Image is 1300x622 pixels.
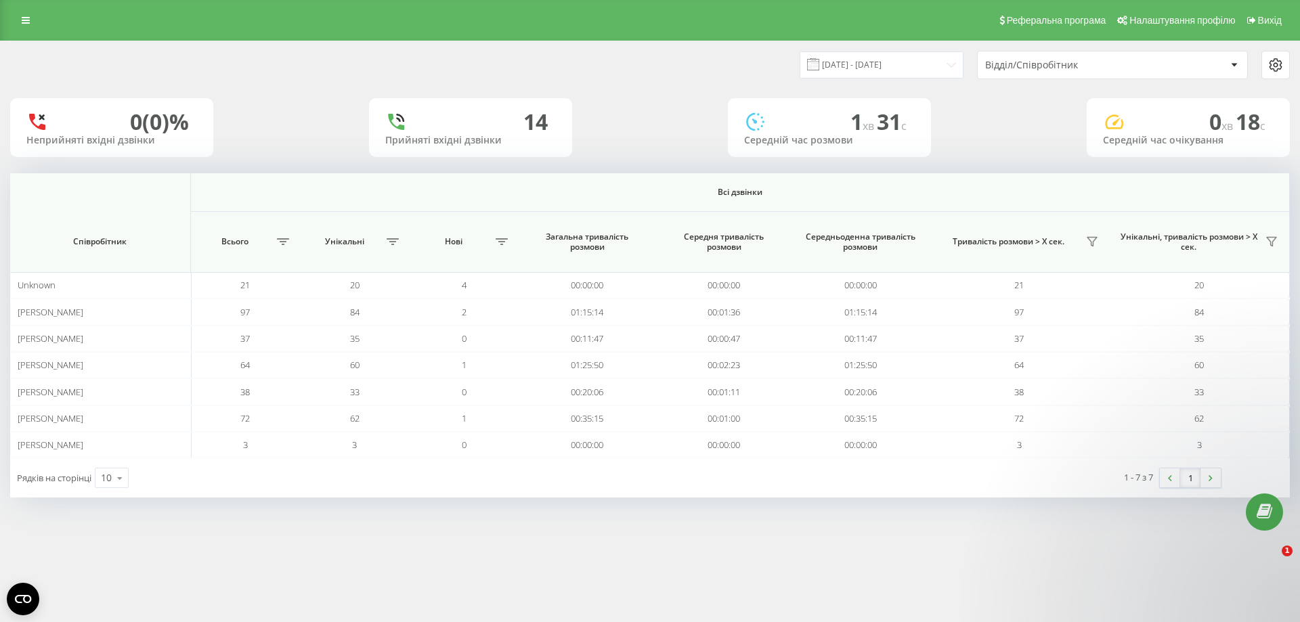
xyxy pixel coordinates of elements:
[1103,135,1274,146] div: Середній час очікування
[1007,15,1106,26] span: Реферальна програма
[1209,107,1236,136] span: 0
[655,432,792,458] td: 00:00:00
[350,332,360,345] span: 35
[462,412,467,424] span: 1
[655,352,792,378] td: 00:02:23
[307,236,383,247] span: Унікальні
[462,439,467,451] span: 0
[350,359,360,371] span: 60
[462,386,467,398] span: 0
[655,405,792,432] td: 00:01:00
[792,378,929,405] td: 00:20:06
[1017,439,1022,451] span: 3
[792,298,929,325] td: 01:15:14
[350,306,360,318] span: 84
[18,439,83,451] span: [PERSON_NAME]
[198,236,274,247] span: Всього
[655,298,792,325] td: 00:01:36
[252,187,1228,198] span: Всі дзвінки
[519,378,655,405] td: 00:20:06
[519,298,655,325] td: 01:15:14
[240,279,250,291] span: 21
[350,386,360,398] span: 33
[519,432,655,458] td: 00:00:00
[792,405,929,432] td: 00:35:15
[352,439,357,451] span: 3
[901,118,907,133] span: c
[18,332,83,345] span: [PERSON_NAME]
[18,386,83,398] span: [PERSON_NAME]
[519,405,655,432] td: 00:35:15
[101,471,112,485] div: 10
[18,412,83,424] span: [PERSON_NAME]
[1014,412,1024,424] span: 72
[350,412,360,424] span: 62
[462,306,467,318] span: 2
[240,386,250,398] span: 38
[792,352,929,378] td: 01:25:50
[1014,332,1024,345] span: 37
[17,472,91,484] span: Рядків на сторінці
[532,231,643,252] span: Загальна тривалість розмови
[863,118,877,133] span: хв
[850,107,877,136] span: 1
[877,107,907,136] span: 31
[936,236,1081,247] span: Тривалість розмови > Х сек.
[668,231,779,252] span: Середня тривалість розмови
[7,583,39,615] button: Open CMP widget
[1260,118,1265,133] span: c
[18,279,56,291] span: Unknown
[523,109,548,135] div: 14
[1116,231,1261,252] span: Унікальні, тривалість розмови > Х сек.
[243,439,248,451] span: 3
[519,272,655,298] td: 00:00:00
[462,279,467,291] span: 4
[240,332,250,345] span: 37
[519,326,655,352] td: 00:11:47
[1258,15,1282,26] span: Вихід
[18,359,83,371] span: [PERSON_NAME]
[792,272,929,298] td: 00:00:00
[744,135,915,146] div: Середній час розмови
[1014,359,1024,371] span: 64
[385,135,556,146] div: Прийняті вхідні дзвінки
[805,231,916,252] span: Середньоденна тривалість розмови
[240,359,250,371] span: 64
[240,412,250,424] span: 72
[655,326,792,352] td: 00:00:47
[1221,118,1236,133] span: хв
[240,306,250,318] span: 97
[985,60,1147,71] div: Відділ/Співробітник
[26,135,197,146] div: Неприйняті вхідні дзвінки
[462,359,467,371] span: 1
[1236,107,1265,136] span: 18
[1254,546,1286,578] iframe: Intercom live chat
[655,272,792,298] td: 00:00:00
[416,236,492,247] span: Нові
[1014,386,1024,398] span: 38
[792,326,929,352] td: 00:11:47
[130,109,189,135] div: 0 (0)%
[1129,15,1235,26] span: Налаштування профілю
[519,352,655,378] td: 01:25:50
[462,332,467,345] span: 0
[792,432,929,458] td: 00:00:00
[1014,306,1024,318] span: 97
[1282,546,1293,556] span: 1
[655,378,792,405] td: 00:01:11
[18,306,83,318] span: [PERSON_NAME]
[1014,279,1024,291] span: 21
[350,279,360,291] span: 20
[25,236,175,247] span: Співробітник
